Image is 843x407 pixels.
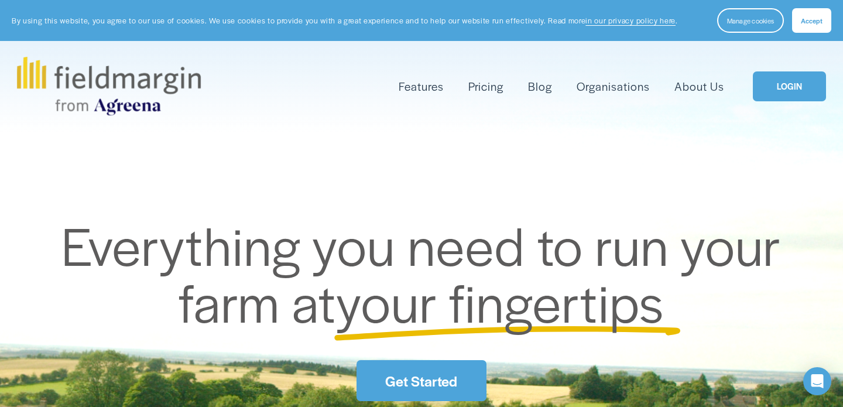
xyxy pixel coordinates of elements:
button: Accept [792,8,831,33]
div: Open Intercom Messenger [803,367,831,395]
a: Pricing [468,77,503,96]
img: fieldmargin.com [17,57,201,115]
a: Organisations [577,77,650,96]
span: Manage cookies [727,16,774,25]
span: Everything you need to run your farm at [61,207,794,338]
a: folder dropdown [399,77,444,96]
span: your fingertips [336,264,664,338]
span: Features [399,78,444,95]
a: About Us [674,77,724,96]
a: LOGIN [753,71,826,101]
a: Blog [528,77,552,96]
a: in our privacy policy here [585,15,676,26]
a: Get Started [357,360,486,401]
p: By using this website, you agree to our use of cookies. We use cookies to provide you with a grea... [12,15,678,26]
button: Manage cookies [717,8,784,33]
span: Accept [801,16,823,25]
